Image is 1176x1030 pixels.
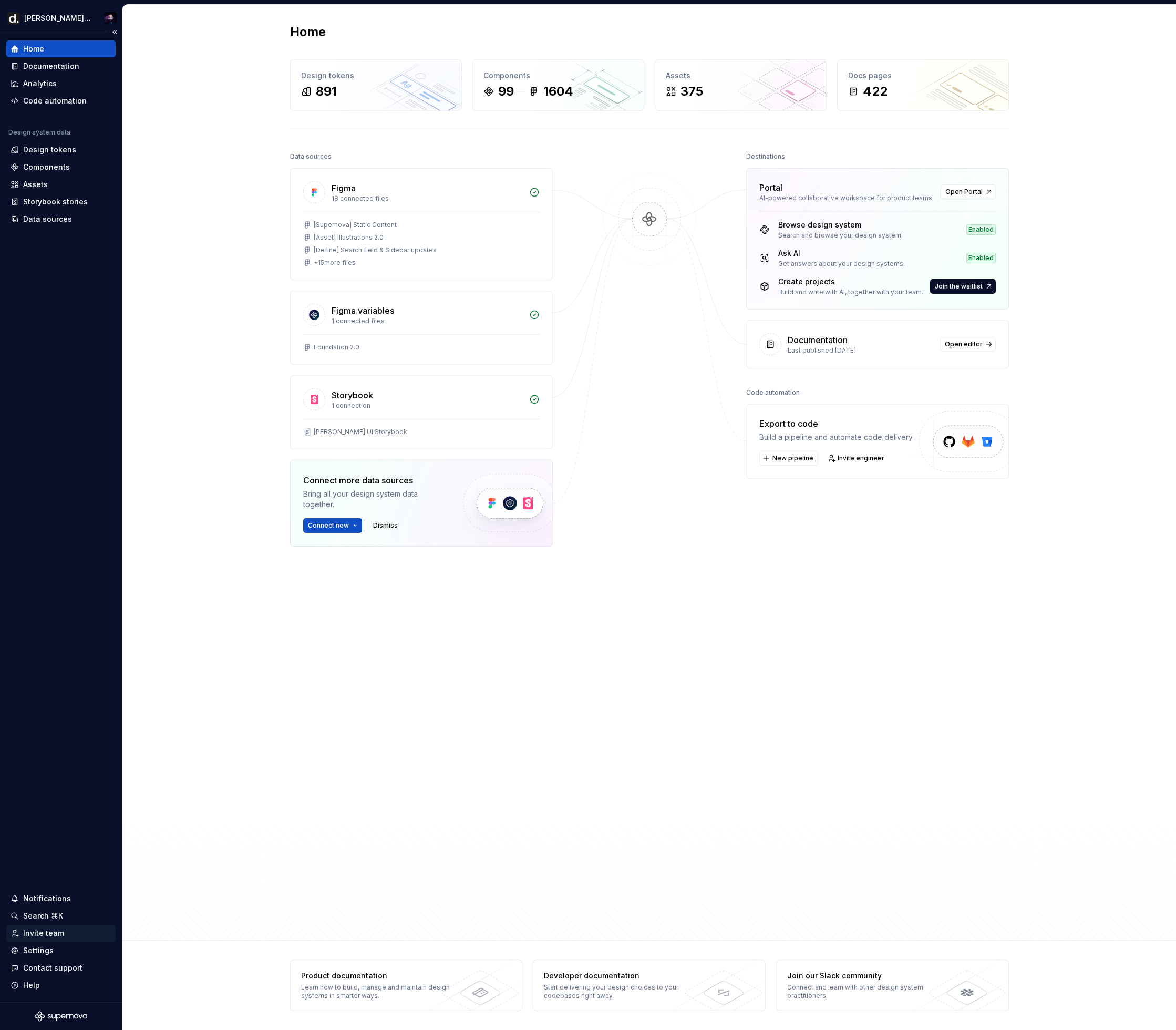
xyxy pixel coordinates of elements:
[332,317,523,325] div: 1 connected files
[332,401,523,410] div: 1 connection
[23,893,71,904] div: Notifications
[107,25,122,39] button: Collapse sidebar
[314,343,359,352] div: Foundation 2.0
[23,911,63,921] div: Search ⌘K
[104,12,117,25] img: Pantelis
[290,149,332,164] div: Data sources
[759,432,914,442] div: Build a pipeline and automate code delivery.
[314,221,397,229] div: [Supernova] Static Content
[332,194,523,203] div: 18 connected files
[6,960,116,976] button: Contact support
[290,960,523,1011] a: Product documentationLearn how to build, manage and maintain design systems in smarter ways.
[290,168,553,280] a: Figma18 connected files[Supernova] Static Content[Asset] Illustrations 2.0[Define] Search field &...
[8,128,70,137] div: Design system data
[23,78,57,89] div: Analytics
[666,70,816,81] div: Assets
[543,83,573,100] div: 1604
[23,145,76,155] div: Design tokens
[533,960,766,1011] a: Developer documentationStart delivering your design choices to your codebases right away.
[6,75,116,92] a: Analytics
[314,246,437,254] div: [Define] Search field & Sidebar updates
[6,159,116,176] a: Components
[301,983,454,1000] div: Learn how to build, manage and maintain design systems in smarter ways.
[6,211,116,228] a: Data sources
[6,176,116,193] a: Assets
[848,70,998,81] div: Docs pages
[824,451,889,466] a: Invite engineer
[544,971,697,981] div: Developer documentation
[863,83,888,100] div: 422
[23,214,72,224] div: Data sources
[368,518,403,533] button: Dismiss
[23,179,48,190] div: Assets
[373,521,398,530] span: Dismiss
[759,417,914,430] div: Export to code
[24,13,91,24] div: [PERSON_NAME] UI
[290,291,553,365] a: Figma variables1 connected filesFoundation 2.0
[655,59,827,111] a: Assets375
[303,518,362,533] button: Connect new
[332,389,373,401] div: Storybook
[23,61,79,71] div: Documentation
[544,983,697,1000] div: Start delivering your design choices to your codebases right away.
[6,193,116,210] a: Storybook stories
[945,340,983,348] span: Open editor
[483,70,633,81] div: Components
[23,963,82,973] div: Contact support
[680,83,703,100] div: 375
[6,40,116,57] a: Home
[746,149,785,164] div: Destinations
[776,960,1009,1011] a: Join our Slack communityConnect and learn with other design system practitioners.
[301,70,451,81] div: Design tokens
[837,59,1009,111] a: Docs pages422
[23,945,54,956] div: Settings
[290,59,462,111] a: Design tokens891
[759,181,782,194] div: Portal
[788,346,934,355] div: Last published [DATE]
[787,971,940,981] div: Join our Slack community
[308,521,349,530] span: Connect new
[332,182,356,194] div: Figma
[301,971,454,981] div: Product documentation
[6,890,116,907] button: Notifications
[23,44,44,54] div: Home
[6,92,116,109] a: Code automation
[945,188,983,196] span: Open Portal
[930,279,996,294] button: Join the waitlist
[23,197,88,207] div: Storybook stories
[746,385,800,400] div: Code automation
[316,83,337,100] div: 891
[6,942,116,959] a: Settings
[23,980,40,991] div: Help
[788,334,848,346] div: Documentation
[778,288,923,296] div: Build and write with AI, together with your team.
[772,454,813,462] span: New pipeline
[935,282,983,291] span: Join the waitlist
[759,194,934,202] div: AI-powered collaborative workspace for product teams.
[6,141,116,158] a: Design tokens
[759,451,818,466] button: New pipeline
[778,260,905,268] div: Get answers about your design systems.
[290,24,326,40] h2: Home
[6,908,116,924] button: Search ⌘K
[303,474,445,487] div: Connect more data sources
[7,12,20,25] img: b918d911-6884-482e-9304-cbecc30deec6.png
[35,1011,87,1022] svg: Supernova Logo
[2,7,120,29] button: [PERSON_NAME] UIPantelis
[303,489,445,510] div: Bring all your design system data together.
[778,220,903,230] div: Browse design system
[940,337,996,352] a: Open editor
[23,96,87,106] div: Code automation
[314,233,384,242] div: [Asset] Illustrations 2.0
[6,58,116,75] a: Documentation
[23,928,64,939] div: Invite team
[838,454,884,462] span: Invite engineer
[6,925,116,942] a: Invite team
[332,304,394,317] div: Figma variables
[498,83,514,100] div: 99
[787,983,940,1000] div: Connect and learn with other design system practitioners.
[472,59,644,111] a: Components991604
[314,259,356,267] div: + 15 more files
[966,224,996,235] div: Enabled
